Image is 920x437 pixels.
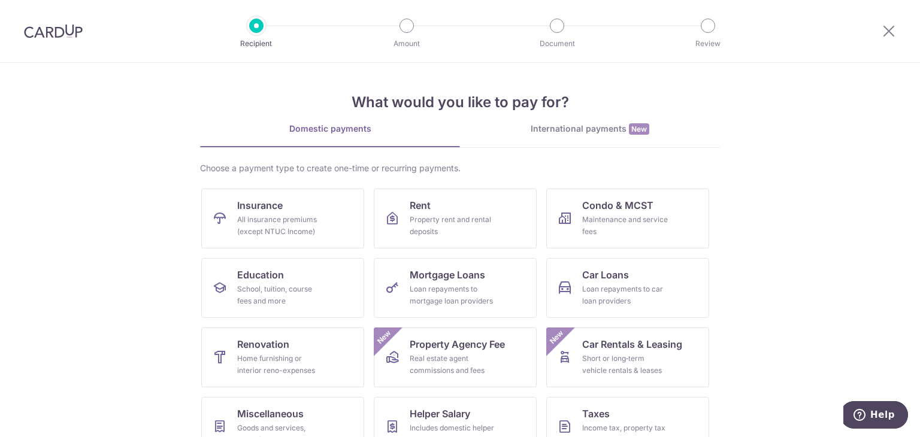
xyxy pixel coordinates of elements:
[582,214,668,238] div: Maintenance and service fees
[237,268,284,282] span: Education
[513,38,601,50] p: Document
[200,92,720,113] h4: What would you like to pay for?
[582,353,668,377] div: Short or long‑term vehicle rentals & leases
[410,353,496,377] div: Real estate agent commissions and fees
[460,123,720,135] div: International payments
[201,189,364,248] a: InsuranceAll insurance premiums (except NTUC Income)
[546,327,709,387] a: Car Rentals & LeasingShort or long‑term vehicle rentals & leasesNew
[582,198,653,213] span: Condo & MCST
[547,327,567,347] span: New
[410,337,505,351] span: Property Agency Fee
[237,337,289,351] span: Renovation
[27,8,52,19] span: Help
[546,189,709,248] a: Condo & MCSTMaintenance and service fees
[410,198,431,213] span: Rent
[410,406,470,421] span: Helper Salary
[24,24,83,38] img: CardUp
[374,327,394,347] span: New
[410,283,496,307] div: Loan repayments to mortgage loan providers
[237,283,323,307] div: School, tuition, course fees and more
[200,162,720,174] div: Choose a payment type to create one-time or recurring payments.
[410,214,496,238] div: Property rent and rental deposits
[201,327,364,387] a: RenovationHome furnishing or interior reno-expenses
[374,327,537,387] a: Property Agency FeeReal estate agent commissions and feesNew
[237,214,323,238] div: All insurance premiums (except NTUC Income)
[410,268,485,282] span: Mortgage Loans
[582,406,610,421] span: Taxes
[201,258,364,318] a: EducationSchool, tuition, course fees and more
[212,38,301,50] p: Recipient
[237,406,304,421] span: Miscellaneous
[237,198,283,213] span: Insurance
[362,38,451,50] p: Amount
[200,123,460,135] div: Domestic payments
[629,123,649,135] span: New
[843,401,908,431] iframe: Opens a widget where you can find more information
[237,353,323,377] div: Home furnishing or interior reno-expenses
[546,258,709,318] a: Car LoansLoan repayments to car loan providers
[582,337,682,351] span: Car Rentals & Leasing
[582,283,668,307] div: Loan repayments to car loan providers
[664,38,752,50] p: Review
[374,258,537,318] a: Mortgage LoansLoan repayments to mortgage loan providers
[582,268,629,282] span: Car Loans
[374,189,537,248] a: RentProperty rent and rental deposits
